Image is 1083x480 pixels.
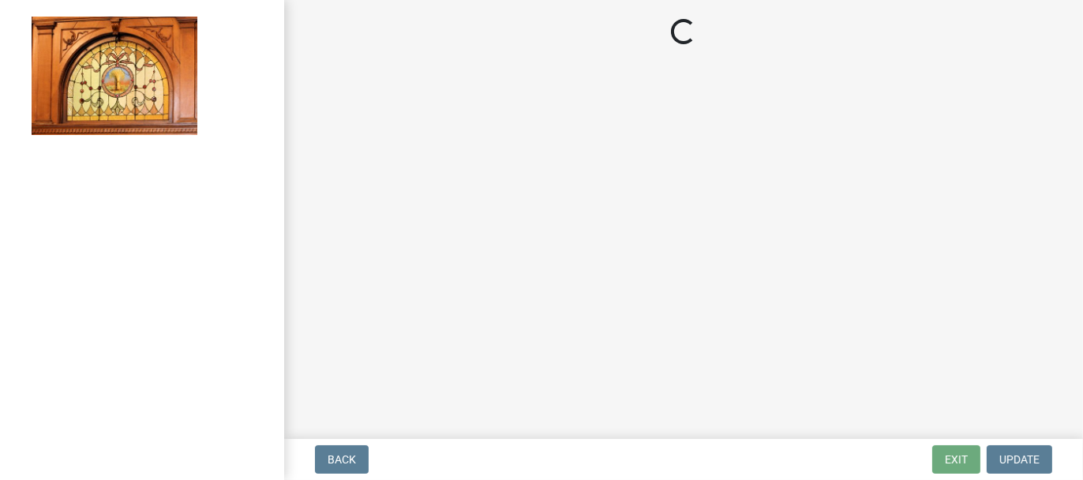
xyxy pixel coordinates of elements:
button: Back [315,445,369,474]
img: Jasper County, Indiana [32,17,197,135]
span: Back [328,453,356,466]
button: Update [987,445,1052,474]
span: Update [999,453,1040,466]
button: Exit [932,445,980,474]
